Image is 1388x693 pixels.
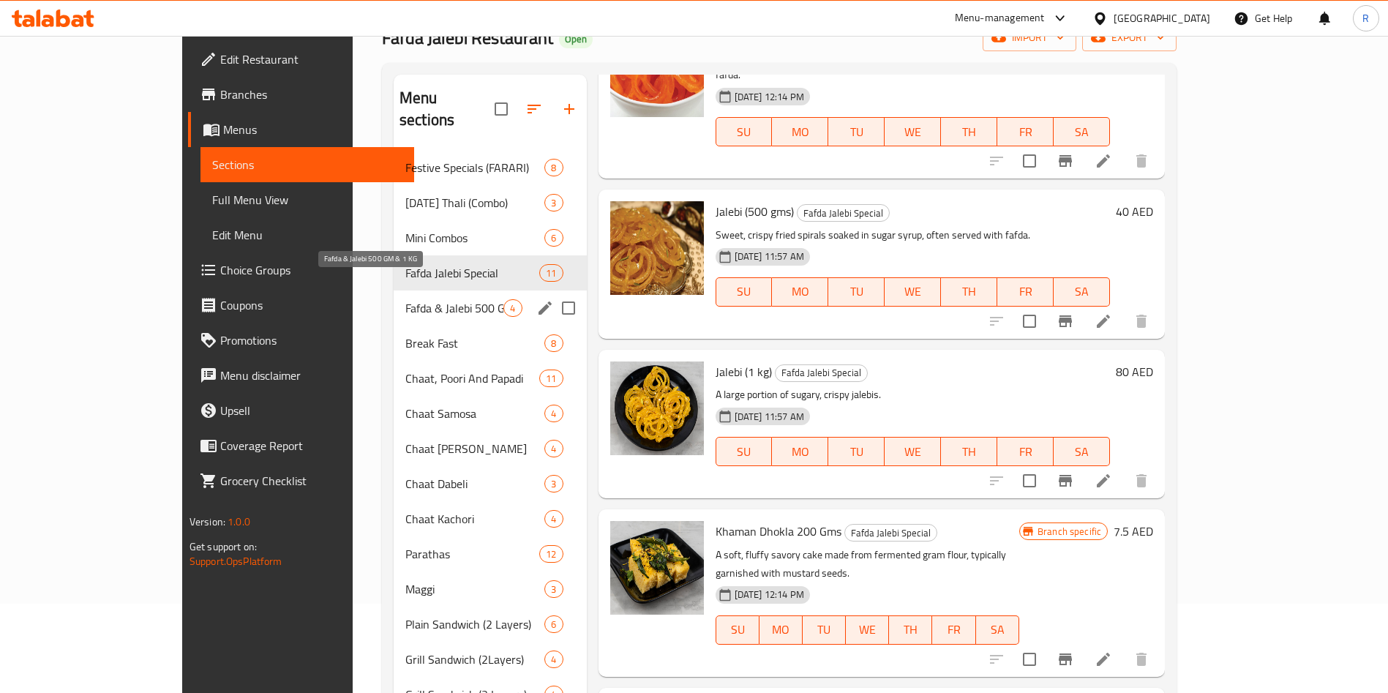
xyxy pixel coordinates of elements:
[405,229,544,247] span: Mini Combos
[544,475,563,492] div: items
[394,642,587,677] div: Grill Sandwich (2Layers)4
[544,194,563,211] div: items
[778,121,822,143] span: MO
[503,299,522,317] div: items
[190,552,282,571] a: Support.OpsPlatform
[947,121,991,143] span: TH
[220,331,402,349] span: Promotions
[545,618,562,632] span: 6
[220,472,402,490] span: Grocery Checklist
[1059,121,1104,143] span: SA
[1114,521,1153,542] h6: 7.5 AED
[394,396,587,431] div: Chaat Samosa4
[775,364,868,382] div: Fafda Jalebi Special
[1003,441,1048,462] span: FR
[1054,117,1110,146] button: SA
[729,90,810,104] span: [DATE] 12:14 PM
[772,277,828,307] button: MO
[610,521,704,615] img: Khaman Dhokla 200 Gms
[716,437,773,466] button: SU
[405,370,539,387] span: Chaat, Poori And Papadi
[1054,277,1110,307] button: SA
[716,226,1111,244] p: Sweet, crispy fried spirals soaked in sugar syrup, often served with fafda.
[405,264,539,282] div: Fafda Jalebi Special
[540,266,562,280] span: 11
[828,437,885,466] button: TU
[997,437,1054,466] button: FR
[545,583,562,596] span: 3
[776,364,867,381] span: Fafda Jalebi Special
[220,367,402,384] span: Menu disclaimer
[716,201,794,222] span: Jalebi (500 gms)
[729,588,810,602] span: [DATE] 12:14 PM
[1095,651,1112,668] a: Edit menu item
[405,545,539,563] div: Parathas
[1059,281,1104,302] span: SA
[405,510,544,528] span: Chaat Kachori
[220,261,402,279] span: Choice Groups
[540,372,562,386] span: 11
[405,299,503,317] span: Fafda & Jalebi 500 GM & 1 KG
[834,121,879,143] span: TU
[394,255,587,291] div: Fafda Jalebi Special11
[765,619,797,640] span: MO
[394,291,587,326] div: Fafda & Jalebi 500 GM & 1 KG4edit
[722,281,767,302] span: SU
[405,405,544,422] span: Chaat Samosa
[200,217,414,252] a: Edit Menu
[545,442,562,456] span: 4
[976,615,1019,645] button: SA
[1124,642,1159,677] button: delete
[1116,362,1153,382] h6: 80 AED
[955,10,1045,27] div: Menu-management
[544,229,563,247] div: items
[890,281,935,302] span: WE
[394,501,587,536] div: Chaat Kachori4
[200,182,414,217] a: Full Menu View
[539,370,563,387] div: items
[809,619,840,640] span: TU
[1054,437,1110,466] button: SA
[394,536,587,572] div: Parathas12
[405,194,544,211] div: Sunday Thali (Combo)
[544,510,563,528] div: items
[938,619,969,640] span: FR
[405,615,544,633] span: Plain Sandwich (2 Layers)
[539,264,563,282] div: items
[544,615,563,633] div: items
[1095,152,1112,170] a: Edit menu item
[190,537,257,556] span: Get support on:
[1095,312,1112,330] a: Edit menu item
[722,441,767,462] span: SU
[405,580,544,598] span: Maggi
[716,520,841,542] span: Khaman Dhokla 200 Gms
[405,475,544,492] div: Chaat Dabeli
[834,441,879,462] span: TU
[394,361,587,396] div: Chaat, Poori And Papadi11
[545,512,562,526] span: 4
[544,405,563,422] div: items
[188,77,414,112] a: Branches
[188,428,414,463] a: Coverage Report
[729,250,810,263] span: [DATE] 11:57 AM
[188,252,414,288] a: Choice Groups
[405,440,544,457] span: Chaat [PERSON_NAME]
[932,615,975,645] button: FR
[947,441,991,462] span: TH
[890,121,935,143] span: WE
[834,281,879,302] span: TU
[394,466,587,501] div: Chaat Dabeli3
[1362,10,1369,26] span: R
[722,121,767,143] span: SU
[545,337,562,351] span: 8
[1032,525,1107,539] span: Branch specific
[1048,304,1083,339] button: Branch-specific-item
[729,410,810,424] span: [DATE] 11:57 AM
[889,615,932,645] button: TH
[486,94,517,124] span: Select all sections
[544,440,563,457] div: items
[716,361,772,383] span: Jalebi (1 kg)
